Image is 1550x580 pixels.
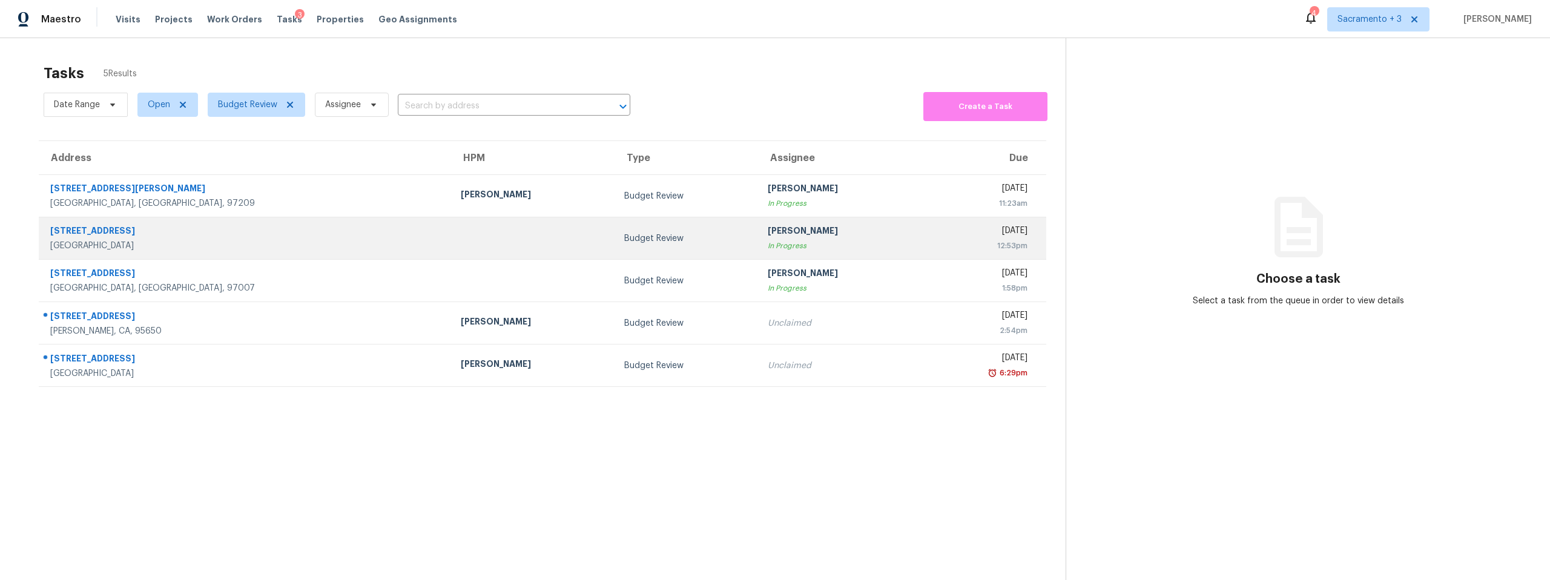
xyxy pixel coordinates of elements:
[768,182,912,197] div: [PERSON_NAME]
[378,13,457,25] span: Geo Assignments
[50,182,441,197] div: [STREET_ADDRESS][PERSON_NAME]
[931,325,1027,337] div: 2:54pm
[624,190,748,202] div: Budget Review
[931,225,1027,240] div: [DATE]
[461,315,605,331] div: [PERSON_NAME]
[44,67,84,79] h2: Tasks
[148,99,170,111] span: Open
[931,182,1027,197] div: [DATE]
[50,240,441,252] div: [GEOGRAPHIC_DATA]
[929,100,1041,114] span: Create a Task
[50,367,441,380] div: [GEOGRAPHIC_DATA]
[461,358,605,373] div: [PERSON_NAME]
[1256,273,1341,285] h3: Choose a task
[768,267,912,282] div: [PERSON_NAME]
[50,310,441,325] div: [STREET_ADDRESS]
[50,225,441,240] div: [STREET_ADDRESS]
[923,92,1047,121] button: Create a Task
[1459,13,1532,25] span: [PERSON_NAME]
[768,360,912,372] div: Unclaimed
[207,13,262,25] span: Work Orders
[758,141,922,175] th: Assignee
[50,325,441,337] div: [PERSON_NAME], CA, 95650
[116,13,140,25] span: Visits
[624,232,748,245] div: Budget Review
[398,97,596,116] input: Search by address
[931,352,1027,367] div: [DATE]
[41,13,81,25] span: Maestro
[155,13,193,25] span: Projects
[461,188,605,203] div: [PERSON_NAME]
[768,197,912,209] div: In Progress
[50,352,441,367] div: [STREET_ADDRESS]
[50,282,441,294] div: [GEOGRAPHIC_DATA], [GEOGRAPHIC_DATA], 97007
[768,317,912,329] div: Unclaimed
[1310,7,1318,19] div: 4
[931,282,1027,294] div: 1:58pm
[768,225,912,240] div: [PERSON_NAME]
[277,15,302,24] span: Tasks
[54,99,100,111] span: Date Range
[988,367,997,379] img: Overdue Alarm Icon
[1182,295,1415,307] div: Select a task from the queue in order to view details
[624,317,748,329] div: Budget Review
[50,197,441,209] div: [GEOGRAPHIC_DATA], [GEOGRAPHIC_DATA], 97209
[931,197,1027,209] div: 11:23am
[931,267,1027,282] div: [DATE]
[325,99,361,111] span: Assignee
[615,141,758,175] th: Type
[768,240,912,252] div: In Progress
[317,13,364,25] span: Properties
[39,141,451,175] th: Address
[922,141,1046,175] th: Due
[624,360,748,372] div: Budget Review
[997,367,1027,379] div: 6:29pm
[931,240,1027,252] div: 12:53pm
[50,267,441,282] div: [STREET_ADDRESS]
[104,68,137,80] span: 5 Results
[931,309,1027,325] div: [DATE]
[1337,13,1402,25] span: Sacramento + 3
[624,275,748,287] div: Budget Review
[615,98,632,115] button: Open
[451,141,615,175] th: HPM
[295,9,305,21] div: 3
[218,99,277,111] span: Budget Review
[768,282,912,294] div: In Progress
